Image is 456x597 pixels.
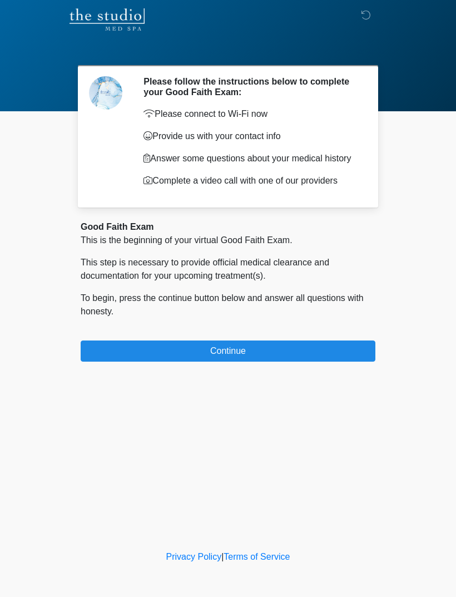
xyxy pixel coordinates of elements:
h1: ‎ ‎ [72,40,384,61]
p: Complete a video call with one of our providers [143,174,359,188]
img: Agent Avatar [89,76,122,110]
div: Good Faith Exam [81,220,375,234]
h2: Please follow the instructions below to complete your Good Faith Exam: [143,76,359,97]
p: Provide us with your contact info [143,130,359,143]
button: Continue [81,341,375,362]
img: The Studio Med Spa Logo [70,8,145,31]
a: | [221,552,224,561]
a: Privacy Policy [166,552,222,561]
a: Terms of Service [224,552,290,561]
p: Please connect to Wi-Fi now [143,107,359,121]
p: To begin, press the continue button below and answer all questions with honesty. [81,292,375,318]
p: This is the beginning of your virtual Good Faith Exam. [81,234,375,247]
p: This step is necessary to provide official medical clearance and documentation for your upcoming ... [81,256,375,283]
p: Answer some questions about your medical history [143,152,359,165]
